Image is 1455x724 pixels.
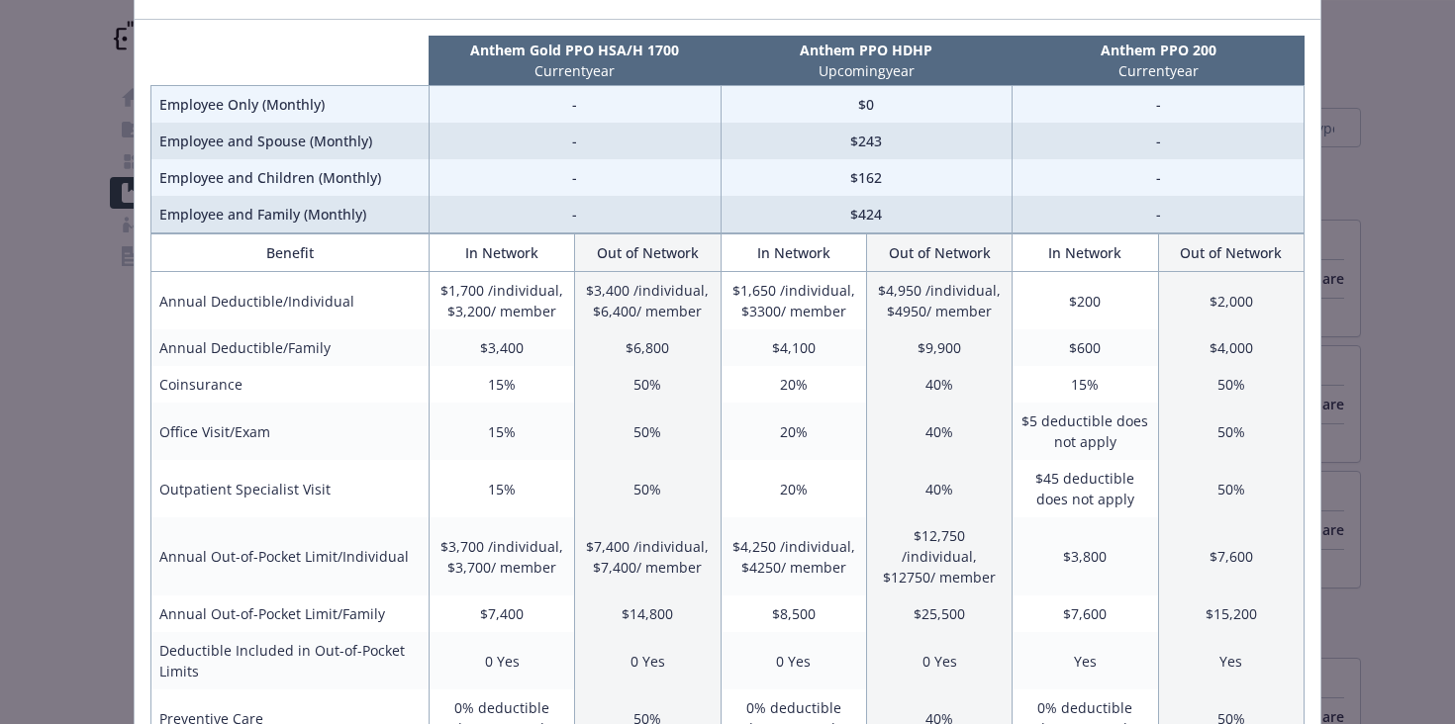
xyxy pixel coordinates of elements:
td: $424 [721,196,1013,233]
td: - [429,159,721,196]
td: $6,800 [575,329,721,366]
th: Out of Network [866,234,1012,272]
td: Office Visit/Exam [151,403,430,460]
td: $0 [721,86,1013,124]
p: Current year [1017,60,1301,81]
td: 15% [429,366,574,403]
th: In Network [1013,234,1158,272]
td: $25,500 [866,595,1012,632]
td: $7,600 [1013,595,1158,632]
td: 50% [575,366,721,403]
td: 0 Yes [575,632,721,689]
td: - [429,123,721,159]
td: $3,800 [1013,517,1158,595]
td: 20% [721,403,866,460]
td: $4,000 [1158,329,1304,366]
p: Anthem Gold PPO HSA/H 1700 [433,40,717,60]
td: 0 Yes [721,632,866,689]
p: Upcoming year [725,60,1009,81]
td: Employee and Spouse (Monthly) [151,123,430,159]
td: 20% [721,366,866,403]
td: $3,400 /individual, $6,400/ member [575,272,721,330]
th: Benefit [151,234,430,272]
td: $600 [1013,329,1158,366]
td: $15,200 [1158,595,1304,632]
td: 15% [429,460,574,517]
td: 0 Yes [866,632,1012,689]
td: Deductible Included in Out-of-Pocket Limits [151,632,430,689]
td: $7,400 [429,595,574,632]
th: In Network [721,234,866,272]
td: 20% [721,460,866,517]
td: - [1013,196,1305,233]
td: $14,800 [575,595,721,632]
td: $12,750 /individual, $12750/ member [866,517,1012,595]
td: Coinsurance [151,366,430,403]
th: intentionally left blank [151,36,430,86]
td: $2,000 [1158,272,1304,330]
td: 0 Yes [429,632,574,689]
td: $1,700 /individual, $3,200/ member [429,272,574,330]
th: Out of Network [1158,234,1304,272]
td: Yes [1158,632,1304,689]
td: 15% [429,403,574,460]
th: Out of Network [575,234,721,272]
p: Anthem PPO 200 [1017,40,1301,60]
td: $3,400 [429,329,574,366]
td: - [1013,159,1305,196]
td: Annual Out-of-Pocket Limit/Individual [151,517,430,595]
td: $8,500 [721,595,866,632]
td: Annual Deductible/Family [151,329,430,366]
td: 15% [1013,366,1158,403]
td: $45 deductible does not apply [1013,460,1158,517]
td: $4,250 /individual, $4250/ member [721,517,866,595]
td: Yes [1013,632,1158,689]
td: Employee and Children (Monthly) [151,159,430,196]
td: $7,400 /individual, $7,400/ member [575,517,721,595]
p: Current year [433,60,717,81]
td: $7,600 [1158,517,1304,595]
td: Outpatient Specialist Visit [151,460,430,517]
td: 50% [1158,403,1304,460]
td: $162 [721,159,1013,196]
td: $200 [1013,272,1158,330]
td: 40% [866,460,1012,517]
td: - [429,196,721,233]
td: 50% [1158,460,1304,517]
td: 40% [866,403,1012,460]
td: $4,100 [721,329,866,366]
td: Annual Deductible/Individual [151,272,430,330]
td: 50% [575,403,721,460]
td: $9,900 [866,329,1012,366]
td: Employee Only (Monthly) [151,86,430,124]
td: $5 deductible does not apply [1013,403,1158,460]
td: 40% [866,366,1012,403]
td: - [429,86,721,124]
td: - [1013,123,1305,159]
td: 50% [575,460,721,517]
td: $243 [721,123,1013,159]
td: $3,700 /individual, $3,700/ member [429,517,574,595]
td: 50% [1158,366,1304,403]
td: Annual Out-of-Pocket Limit/Family [151,595,430,632]
th: In Network [429,234,574,272]
td: $1,650 /individual, $3300/ member [721,272,866,330]
td: Employee and Family (Monthly) [151,196,430,233]
p: Anthem PPO HDHP [725,40,1009,60]
td: - [1013,86,1305,124]
td: $4,950 /individual, $4950/ member [866,272,1012,330]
